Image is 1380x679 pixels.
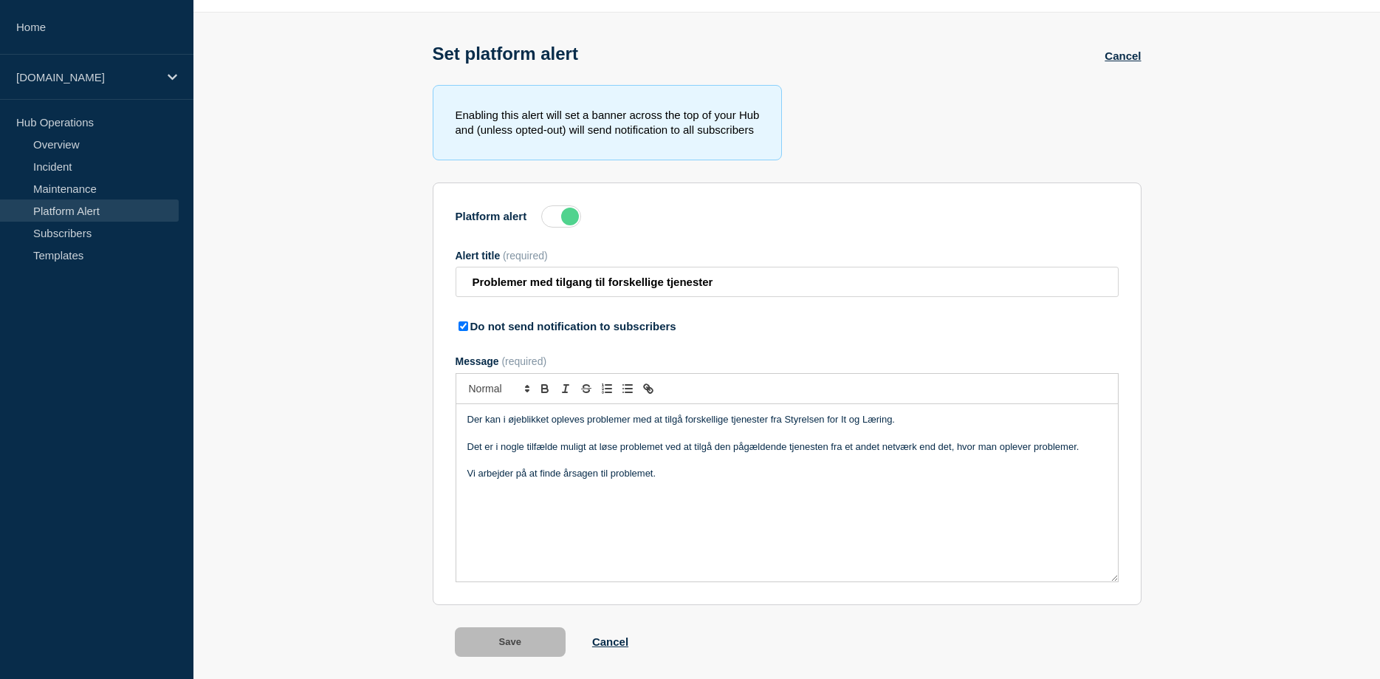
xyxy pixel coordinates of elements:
h1: Set platform alert [433,44,578,64]
p: Det er i nogle tilfælde muligt at løse problemet ved at tilgå den pågældende tjenesten fra et and... [467,440,1107,454]
span: Font size [462,380,535,397]
button: Toggle ordered list [597,380,617,397]
button: Toggle bold text [535,380,555,397]
input: Do not send notification to subscribers [459,321,468,331]
span: (required) [501,355,546,367]
button: Toggle link [638,380,659,397]
input: Alert title [456,267,1119,297]
button: Toggle italic text [555,380,576,397]
p: Vi arbejder på at finde årsagen til problemet. [467,467,1107,480]
button: Save [455,627,566,657]
div: Message [456,355,1119,367]
button: Toggle strikethrough text [576,380,597,397]
span: (required) [503,250,548,262]
div: Enabling this alert will set a banner across the top of your Hub and (unless opted-out) will send... [433,85,783,160]
a: Cancel [592,635,628,648]
div: Alert title [456,250,1119,262]
p: Der kan i øjeblikket opleves problemer med at tilgå forskellige tjenester fra Styrelsen for It og... [467,413,1107,426]
p: [DOMAIN_NAME] [16,71,158,83]
div: Message [456,404,1118,581]
button: Toggle bulleted list [617,380,638,397]
label: Do not send notification to subscribers [470,320,676,332]
a: Cancel [1105,50,1141,62]
label: Platform alert [456,210,527,222]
